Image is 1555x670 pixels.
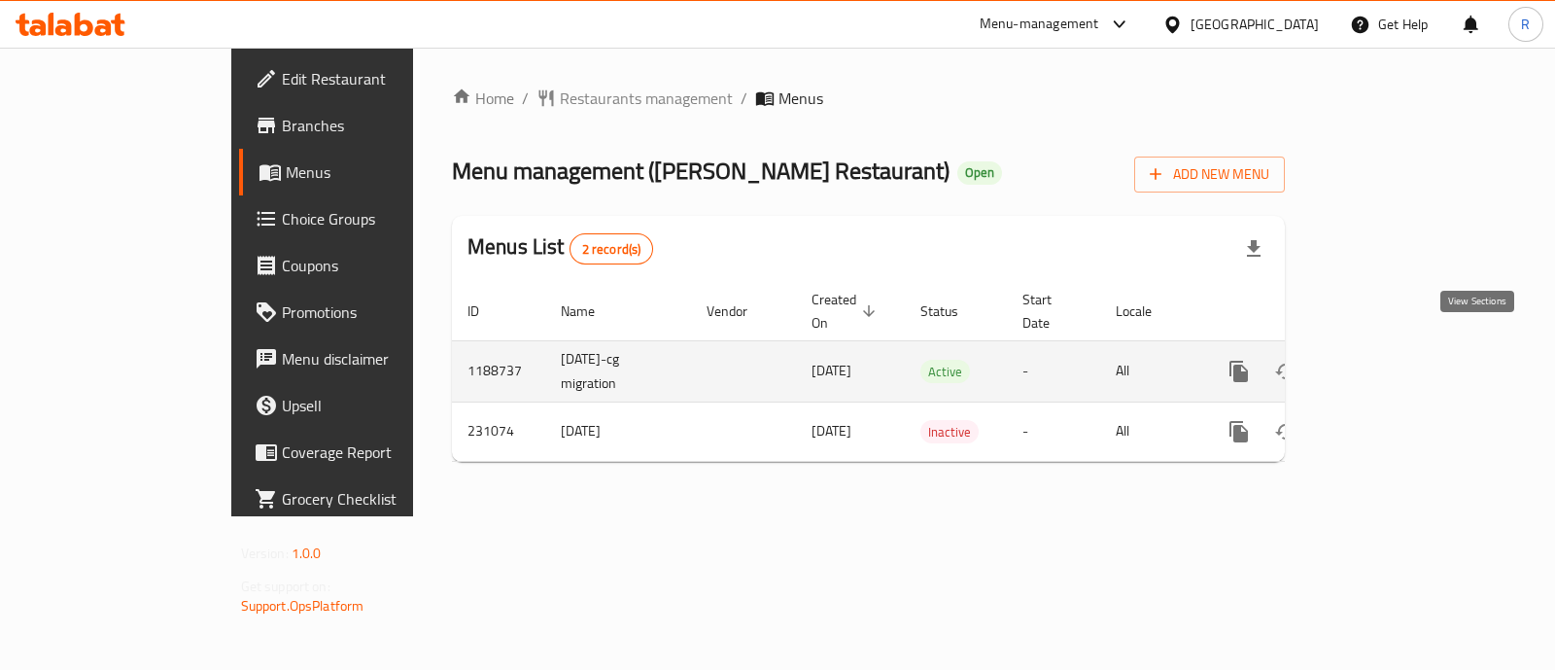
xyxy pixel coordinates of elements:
[1216,348,1262,395] button: more
[920,300,984,323] span: Status
[545,402,691,461] td: [DATE]
[239,335,491,382] a: Menu disclaimer
[1116,300,1177,323] span: Locale
[545,340,691,402] td: [DATE]-cg migration
[920,421,979,443] span: Inactive
[452,87,1285,110] nav: breadcrumb
[286,160,475,184] span: Menus
[292,541,322,566] span: 1.0.0
[920,361,970,383] span: Active
[241,541,289,566] span: Version:
[239,289,491,335] a: Promotions
[1191,14,1319,35] div: [GEOGRAPHIC_DATA]
[707,300,773,323] span: Vendor
[1521,14,1530,35] span: R
[1230,226,1277,272] div: Export file
[957,164,1002,181] span: Open
[920,360,970,383] div: Active
[467,232,653,264] h2: Menus List
[452,340,545,402] td: 1188737
[452,402,545,461] td: 231074
[560,87,733,110] span: Restaurants management
[1100,402,1200,461] td: All
[1262,408,1309,455] button: Change Status
[1022,288,1077,335] span: Start Date
[1134,157,1285,193] button: Add New Menu
[1007,402,1100,461] td: -
[561,300,620,323] span: Name
[282,300,475,324] span: Promotions
[957,161,1002,185] div: Open
[239,429,491,476] a: Coverage Report
[812,288,881,335] span: Created On
[812,418,851,443] span: [DATE]
[452,149,950,193] span: Menu management ( [PERSON_NAME] Restaurant )
[522,87,529,110] li: /
[239,242,491,289] a: Coupons
[282,254,475,277] span: Coupons
[241,593,364,618] a: Support.OpsPlatform
[570,240,653,259] span: 2 record(s)
[239,195,491,242] a: Choice Groups
[282,487,475,511] span: Grocery Checklist
[980,13,1099,36] div: Menu-management
[467,300,504,323] span: ID
[282,114,475,137] span: Branches
[282,394,475,417] span: Upsell
[282,441,475,464] span: Coverage Report
[1216,408,1262,455] button: more
[239,382,491,429] a: Upsell
[241,574,330,599] span: Get support on:
[282,67,475,90] span: Edit Restaurant
[1007,340,1100,402] td: -
[452,282,1418,462] table: enhanced table
[536,87,733,110] a: Restaurants management
[570,233,654,264] div: Total records count
[1100,340,1200,402] td: All
[282,347,475,370] span: Menu disclaimer
[778,87,823,110] span: Menus
[812,358,851,383] span: [DATE]
[1262,348,1309,395] button: Change Status
[239,476,491,522] a: Grocery Checklist
[1150,162,1269,187] span: Add New Menu
[1200,282,1418,341] th: Actions
[239,55,491,102] a: Edit Restaurant
[239,102,491,149] a: Branches
[920,420,979,443] div: Inactive
[741,87,747,110] li: /
[239,149,491,195] a: Menus
[282,207,475,230] span: Choice Groups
